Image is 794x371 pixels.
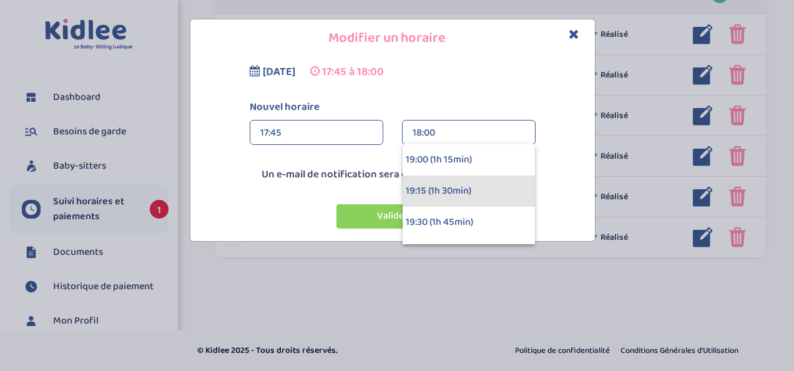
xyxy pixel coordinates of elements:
label: Nouvel horaire [240,99,545,116]
div: 19:15 (1h 30min) [403,176,535,207]
span: [DATE] [263,63,295,81]
h4: Modifier un horaire [200,29,586,48]
div: 18:00 [413,121,525,146]
button: Valider [336,204,449,229]
div: 19:30 (1h 45min) [403,207,535,238]
div: 17:45 [260,121,373,146]
button: Close [569,27,579,42]
div: 19:45 (2h) [403,238,535,269]
div: 19:00 (1h 15min) [403,144,535,176]
p: Un e-mail de notification sera envoyé à [194,167,592,183]
span: 17:45 à 18:00 [322,63,384,81]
